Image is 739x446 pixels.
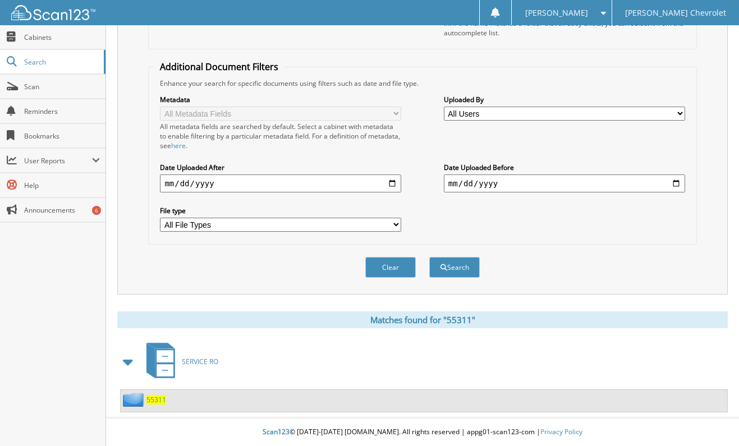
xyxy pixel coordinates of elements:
img: scan123-logo-white.svg [11,5,95,20]
span: Reminders [24,107,100,116]
div: All metadata fields are searched by default. Select a cabinet with metadata to enable filtering b... [160,122,401,150]
span: Bookmarks [24,131,100,141]
span: Search [24,57,98,67]
span: Scan123 [263,427,290,436]
div: Enhance your search for specific documents using filters such as date and file type. [154,79,690,88]
iframe: Chat Widget [683,392,739,446]
span: [PERSON_NAME] [525,10,588,16]
legend: Additional Document Filters [154,61,284,73]
span: [PERSON_NAME] Chevrolet [625,10,726,16]
div: 6 [92,206,101,215]
input: end [444,174,685,192]
span: Help [24,181,100,190]
label: File type [160,206,401,215]
input: start [160,174,401,192]
span: SERVICE RO [182,357,218,366]
label: Uploaded By [444,95,685,104]
a: SERVICE RO [140,339,218,384]
div: Matches found for "55311" [117,311,728,328]
button: Clear [365,257,416,278]
a: Privacy Policy [540,427,582,436]
a: 55311 [146,395,166,404]
div: © [DATE]-[DATE] [DOMAIN_NAME]. All rights reserved | appg01-scan123-com | [106,419,739,446]
span: Scan [24,82,100,91]
label: Date Uploaded After [160,163,401,172]
img: folder2.png [123,393,146,407]
button: Search [429,257,480,278]
label: Date Uploaded Before [444,163,685,172]
span: User Reports [24,156,92,165]
span: Announcements [24,205,100,215]
a: here [171,141,186,150]
span: Cabinets [24,33,100,42]
label: Metadata [160,95,401,104]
